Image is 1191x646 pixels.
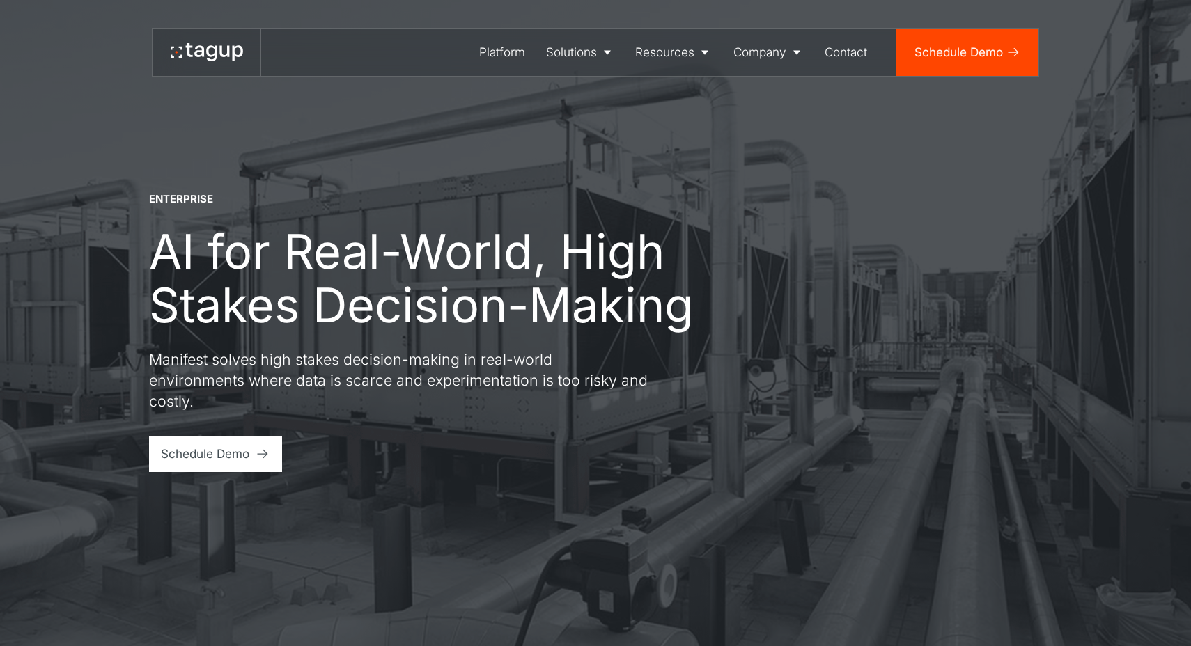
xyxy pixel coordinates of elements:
a: Platform [469,29,536,76]
a: Company [723,29,815,76]
div: Platform [479,43,525,61]
a: Solutions [536,29,625,76]
div: Schedule Demo [914,43,1003,61]
div: Schedule Demo [161,445,249,463]
div: Contact [825,43,867,61]
h1: AI for Real-World, High Stakes Decision-Making [149,225,734,332]
div: Company [733,43,786,61]
div: ENTERPRISE [149,192,213,207]
div: Resources [635,43,694,61]
a: Schedule Demo [896,29,1038,76]
p: Manifest solves high stakes decision-making in real-world environments where data is scarce and e... [149,349,651,412]
a: Resources [625,29,723,76]
a: Contact [815,29,878,76]
a: Schedule Demo [149,436,282,471]
div: Solutions [546,43,597,61]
